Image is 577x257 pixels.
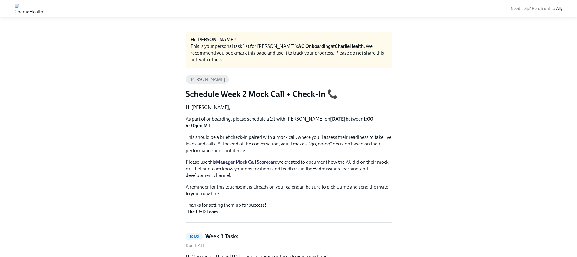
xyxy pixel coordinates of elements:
[191,37,237,42] strong: Hi [PERSON_NAME]!
[15,4,43,13] img: CharlieHealth
[298,43,331,49] strong: AC Onboarding
[511,6,562,11] span: Need help? Reach out to
[186,88,392,99] h3: Schedule Week 2 Mock Call + Check-In 📞
[186,159,392,179] p: Please use this we created to document how the AC did on their mock call. Let our team know your ...
[216,159,277,165] a: Manager Mock Call Scorecard
[205,232,238,240] h5: Week 3 Tasks
[186,243,207,248] span: Saturday, October 4th 2025, 8:00 am
[186,234,203,239] span: To Do
[186,202,392,215] p: Thanks for setting them up for success!
[186,104,392,111] p: Hi [PERSON_NAME],
[186,134,392,154] p: This should be a brief check-in paired with a mock call, where you'll assess their readiness to t...
[335,43,364,49] strong: CharlieHealth
[186,209,218,215] strong: -The L&D Team
[191,43,387,63] div: This is your personal task list for [PERSON_NAME]'s at . We recommend you bookmark this page and ...
[556,6,562,11] a: Ally
[186,184,392,197] p: A reminder for this touchpoint is already on your calendar, be sure to pick a time and send the i...
[186,232,392,249] a: To DoWeek 3 TasksDue[DATE]
[186,77,229,82] span: [PERSON_NAME]
[330,116,346,122] strong: [DATE]
[186,116,392,129] p: As part of onboarding, please schedule a 1:1 with [PERSON_NAME] on between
